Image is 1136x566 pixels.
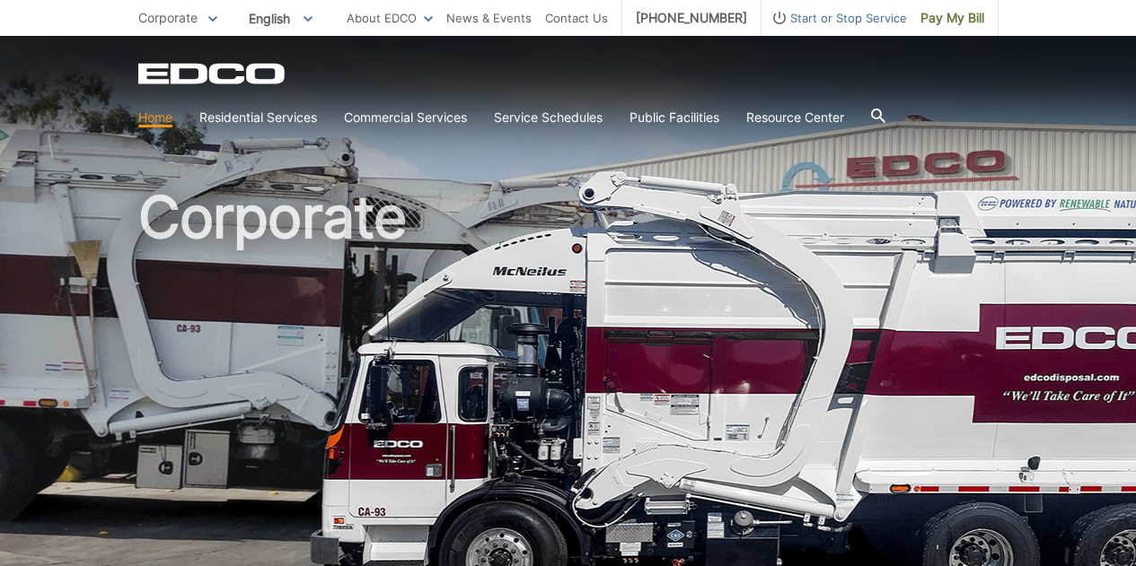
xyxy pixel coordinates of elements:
span: Corporate [138,10,198,25]
span: Pay My Bill [920,8,984,28]
a: Home [138,108,172,127]
a: EDCD logo. Return to the homepage. [138,63,287,84]
a: Service Schedules [494,108,603,127]
a: Contact Us [545,8,608,28]
a: Residential Services [199,108,317,127]
a: Public Facilities [630,108,719,127]
a: Resource Center [746,108,844,127]
a: News & Events [446,8,532,28]
a: About EDCO [347,8,433,28]
span: English [235,4,326,33]
a: Commercial Services [344,108,467,127]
